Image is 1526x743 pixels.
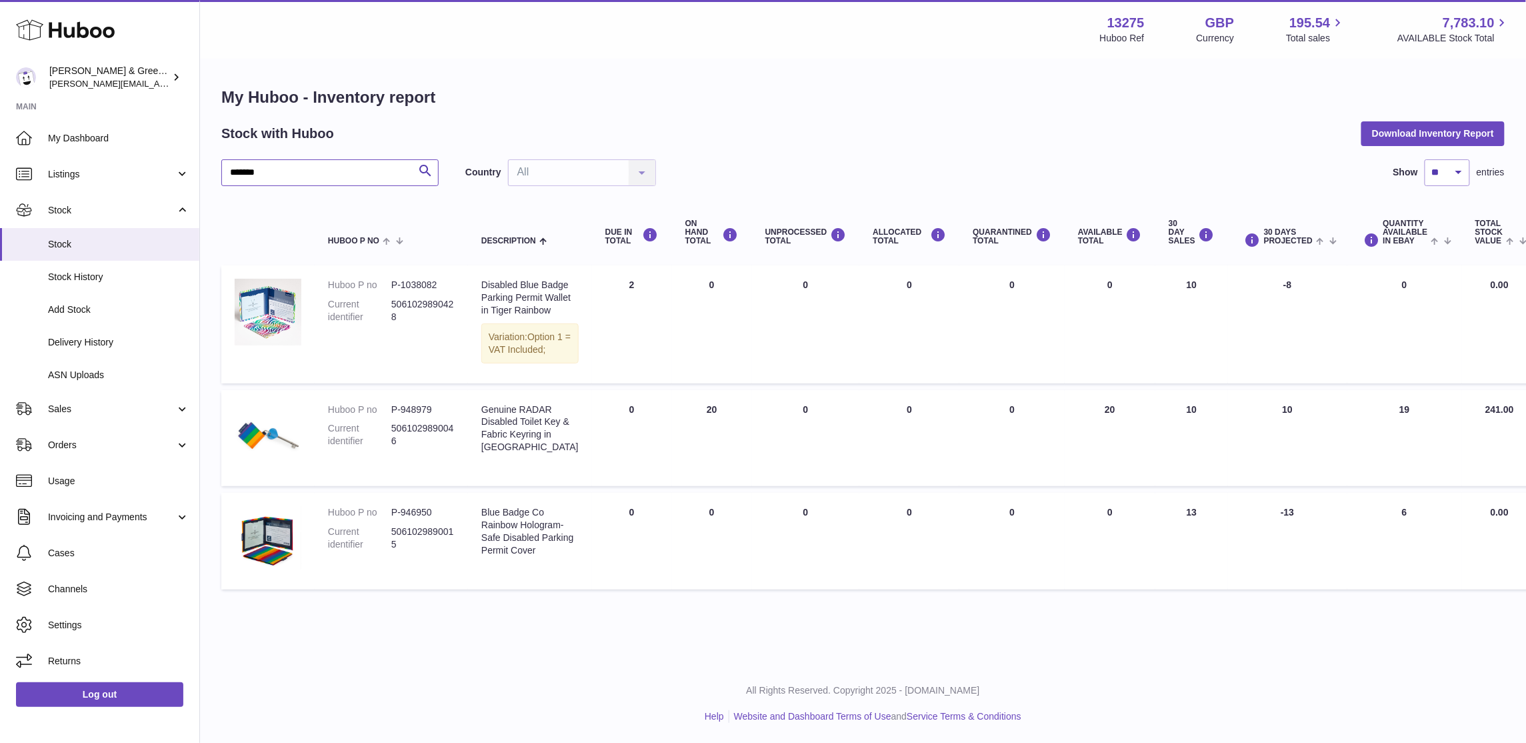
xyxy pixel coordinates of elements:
[328,526,391,551] dt: Current identifier
[221,87,1505,108] h1: My Huboo - Inventory report
[489,331,571,355] span: Option 1 = VAT Included;
[1383,219,1428,246] span: Quantity Available in eBay
[1347,390,1462,487] td: 19
[49,65,169,90] div: [PERSON_NAME] & Green Ltd
[48,619,189,632] span: Settings
[48,403,175,416] span: Sales
[1100,32,1145,45] div: Huboo Ref
[481,506,579,557] div: Blue Badge Co Rainbow Hologram-Safe Disabled Parking Permit Cover
[221,125,334,143] h2: Stock with Huboo
[391,422,455,448] dd: 5061029890046
[734,711,891,722] a: Website and Dashboard Terms of Use
[1065,390,1155,487] td: 20
[1264,228,1313,245] span: 30 DAYS PROJECTED
[328,279,391,291] dt: Huboo P no
[1169,219,1215,246] div: 30 DAY SALES
[1155,493,1228,590] td: 13
[907,711,1021,722] a: Service Terms & Conditions
[672,390,752,487] td: 20
[765,227,847,245] div: UNPROCESSED Total
[1477,166,1505,179] span: entries
[1205,14,1234,32] strong: GBP
[235,279,301,345] img: product image
[1009,507,1015,518] span: 0
[465,166,501,179] label: Country
[1286,32,1345,45] span: Total sales
[48,655,189,668] span: Returns
[1397,32,1510,45] span: AVAILABLE Stock Total
[1228,493,1347,590] td: -13
[48,475,189,488] span: Usage
[729,710,1021,723] li: and
[752,265,860,383] td: 0
[859,390,959,487] td: 0
[1009,279,1015,290] span: 0
[873,227,946,245] div: ALLOCATED Total
[1347,265,1462,383] td: 0
[1009,404,1015,415] span: 0
[752,493,860,590] td: 0
[328,298,391,323] dt: Current identifier
[1107,14,1145,32] strong: 13275
[48,132,189,145] span: My Dashboard
[481,323,579,363] div: Variation:
[1347,493,1462,590] td: 6
[685,219,739,246] div: ON HAND Total
[48,336,189,349] span: Delivery History
[1289,14,1330,32] span: 195.54
[391,404,455,416] dd: P-948979
[328,506,391,519] dt: Huboo P no
[1393,166,1418,179] label: Show
[328,404,391,416] dt: Huboo P no
[48,238,189,251] span: Stock
[1228,390,1347,487] td: 10
[48,168,175,181] span: Listings
[328,422,391,448] dt: Current identifier
[1491,279,1509,290] span: 0.00
[859,265,959,383] td: 0
[328,237,379,245] span: Huboo P no
[1397,14,1510,45] a: 7,783.10 AVAILABLE Stock Total
[48,303,189,316] span: Add Stock
[235,404,301,470] img: product image
[235,506,301,573] img: product image
[211,684,1515,697] p: All Rights Reserved. Copyright 2025 - [DOMAIN_NAME]
[752,390,860,487] td: 0
[16,682,183,706] a: Log out
[859,493,959,590] td: 0
[1197,32,1235,45] div: Currency
[1078,227,1142,245] div: AVAILABLE Total
[705,711,724,722] a: Help
[48,439,175,452] span: Orders
[481,279,579,317] div: Disabled Blue Badge Parking Permit Wallet in Tiger Rainbow
[1228,265,1347,383] td: -8
[672,493,752,590] td: 0
[1155,390,1228,487] td: 10
[1475,219,1503,246] span: Total stock value
[973,227,1051,245] div: QUARANTINED Total
[391,298,455,323] dd: 5061029890428
[1065,493,1155,590] td: 0
[48,511,175,524] span: Invoicing and Payments
[1491,507,1509,518] span: 0.00
[1443,14,1495,32] span: 7,783.10
[1286,14,1345,45] a: 195.54 Total sales
[1485,404,1514,415] span: 241.00
[391,526,455,551] dd: 5061029890015
[481,404,579,454] div: Genuine RADAR Disabled Toilet Key & Fabric Keyring in [GEOGRAPHIC_DATA]
[592,265,672,383] td: 2
[1155,265,1228,383] td: 10
[391,506,455,519] dd: P-946950
[592,390,672,487] td: 0
[1361,121,1505,145] button: Download Inventory Report
[48,204,175,217] span: Stock
[672,265,752,383] td: 0
[391,279,455,291] dd: P-1038082
[48,369,189,382] span: ASN Uploads
[16,67,36,87] img: ellen@bluebadgecompany.co.uk
[48,583,189,596] span: Channels
[605,227,659,245] div: DUE IN TOTAL
[48,271,189,283] span: Stock History
[592,493,672,590] td: 0
[481,237,536,245] span: Description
